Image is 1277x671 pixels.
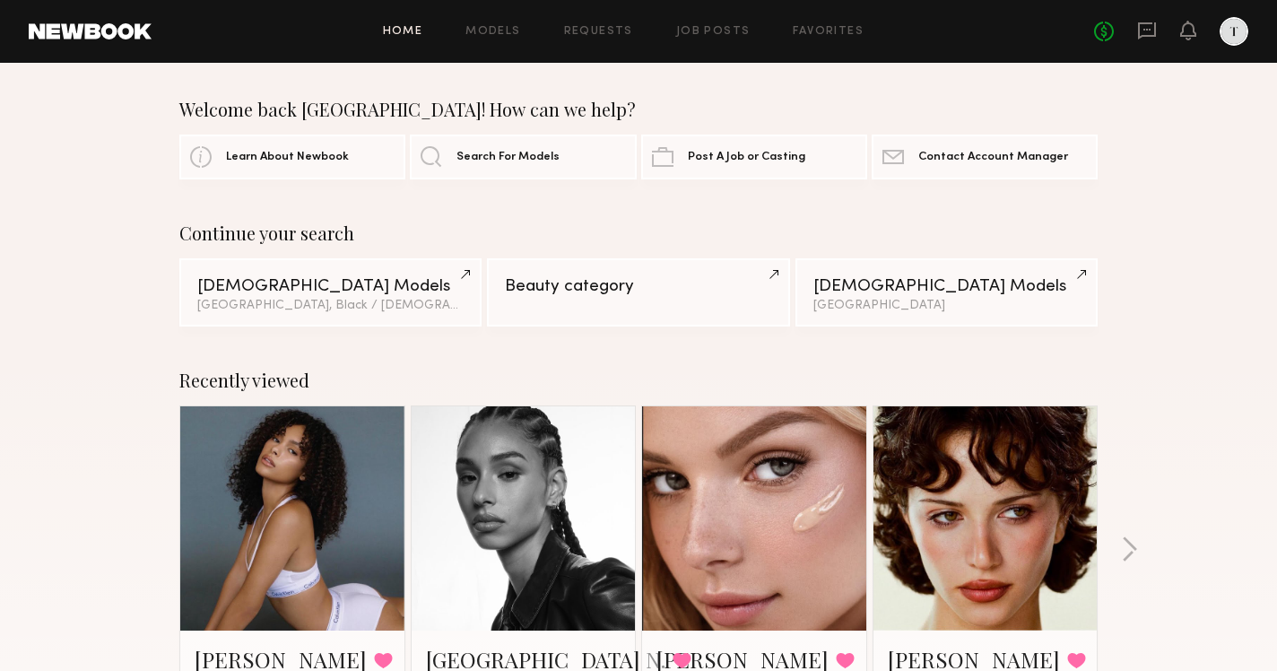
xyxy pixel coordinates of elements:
[688,152,805,163] span: Post A Job or Casting
[179,99,1098,120] div: Welcome back [GEOGRAPHIC_DATA]! How can we help?
[179,222,1098,244] div: Continue your search
[813,300,1080,312] div: [GEOGRAPHIC_DATA]
[918,152,1068,163] span: Contact Account Manager
[641,135,867,179] a: Post A Job or Casting
[456,152,560,163] span: Search For Models
[226,152,349,163] span: Learn About Newbook
[793,26,864,38] a: Favorites
[197,278,464,295] div: [DEMOGRAPHIC_DATA] Models
[179,370,1098,391] div: Recently viewed
[813,278,1080,295] div: [DEMOGRAPHIC_DATA] Models
[872,135,1098,179] a: Contact Account Manager
[465,26,520,38] a: Models
[505,278,771,295] div: Beauty category
[179,135,405,179] a: Learn About Newbook
[410,135,636,179] a: Search For Models
[197,300,464,312] div: [GEOGRAPHIC_DATA], Black / [DEMOGRAPHIC_DATA]
[487,258,789,327] a: Beauty category
[795,258,1098,327] a: [DEMOGRAPHIC_DATA] Models[GEOGRAPHIC_DATA]
[383,26,423,38] a: Home
[179,258,482,327] a: [DEMOGRAPHIC_DATA] Models[GEOGRAPHIC_DATA], Black / [DEMOGRAPHIC_DATA]
[564,26,633,38] a: Requests
[676,26,751,38] a: Job Posts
